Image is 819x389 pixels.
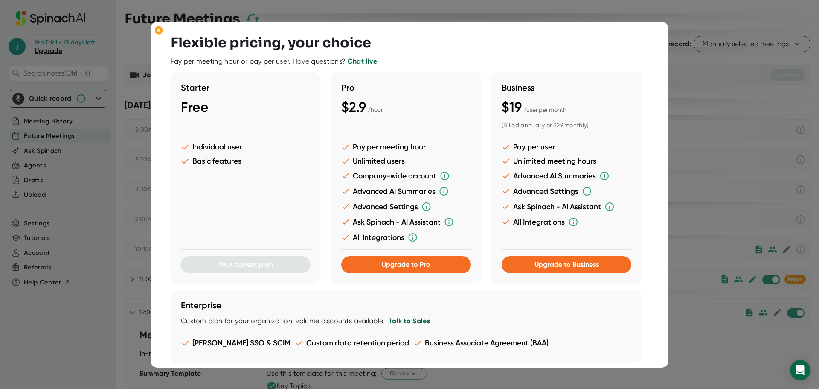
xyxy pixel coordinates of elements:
[502,143,631,152] li: Pay per user
[171,35,371,51] h3: Flexible pricing, your choice
[502,256,631,273] button: Upgrade to Business
[295,339,409,348] li: Custom data retention period
[502,202,631,212] li: Ask Spinach - AI Assistant
[382,260,430,269] span: Upgrade to Pro
[171,57,378,66] div: Pay per meeting hour or pay per user. Have questions?
[181,339,290,348] li: [PERSON_NAME] SSO & SCIM
[341,143,471,152] li: Pay per meeting hour
[341,82,471,93] h3: Pro
[181,82,311,93] h3: Starter
[348,57,378,65] a: Chat live
[181,143,311,152] li: Individual user
[502,217,631,227] li: All Integrations
[502,82,631,93] h3: Business
[341,256,471,273] button: Upgrade to Pro
[413,339,549,348] li: Business Associate Agreement (BAA)
[502,99,522,115] span: $19
[181,317,631,325] div: Custom plan for your organization, volume discounts available.
[341,171,471,181] li: Company-wide account
[181,99,209,115] span: Free
[341,202,471,212] li: Advanced Settings
[790,360,810,380] div: Open Intercom Messenger
[341,232,471,243] li: All Integrations
[341,217,471,227] li: Ask Spinach - AI Assistant
[523,106,566,113] span: / user per month
[502,122,631,129] div: (Billed annually or $29 monthly)
[218,260,273,269] span: Your current plan
[502,171,631,181] li: Advanced AI Summaries
[502,157,631,166] li: Unlimited meeting hours
[368,106,383,113] span: / hour
[181,256,311,273] button: Your current plan
[181,300,631,310] h3: Enterprise
[341,186,471,196] li: Advanced AI Summaries
[502,186,631,196] li: Advanced Settings
[534,260,598,269] span: Upgrade to Business
[181,157,311,166] li: Basic features
[341,99,366,115] span: $2.9
[341,157,471,166] li: Unlimited users
[388,317,430,325] a: Talk to Sales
